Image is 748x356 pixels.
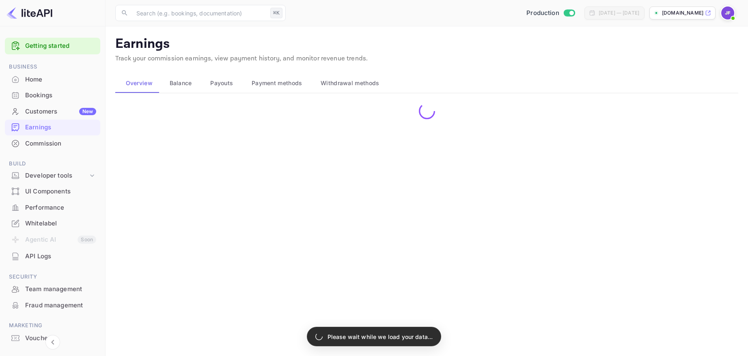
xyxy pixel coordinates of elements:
[25,187,96,196] div: UI Components
[6,6,52,19] img: LiteAPI logo
[5,136,100,151] a: Commission
[210,78,233,88] span: Payouts
[5,136,100,152] div: Commission
[5,330,100,345] a: Vouchers
[5,298,100,313] a: Fraud management
[321,78,379,88] span: Withdrawal methods
[25,252,96,261] div: API Logs
[599,9,639,17] div: [DATE] — [DATE]
[328,332,433,341] p: Please wait while we load your data...
[5,200,100,215] a: Performance
[25,75,96,84] div: Home
[5,72,100,87] a: Home
[5,159,100,168] span: Build
[25,334,96,343] div: Vouchers
[170,78,192,88] span: Balance
[25,219,96,228] div: Whitelabel
[5,72,100,88] div: Home
[5,38,100,54] div: Getting started
[25,123,96,132] div: Earnings
[5,184,100,199] a: UI Components
[126,78,153,88] span: Overview
[721,6,734,19] img: Jenny Frimer
[5,272,100,281] span: Security
[5,169,100,183] div: Developer tools
[523,9,578,18] div: Switch to Sandbox mode
[5,249,100,264] div: API Logs
[115,73,738,93] div: scrollable auto tabs example
[5,321,100,330] span: Marketing
[5,200,100,216] div: Performance
[25,171,88,180] div: Developer tools
[5,249,100,264] a: API Logs
[5,281,100,296] a: Team management
[25,203,96,212] div: Performance
[526,9,559,18] span: Production
[5,120,100,135] a: Earnings
[25,139,96,148] div: Commission
[5,298,100,313] div: Fraud management
[662,9,703,17] p: [DOMAIN_NAME]
[270,8,282,18] div: ⌘K
[25,91,96,100] div: Bookings
[5,88,100,103] a: Bookings
[5,62,100,71] span: Business
[5,216,100,231] a: Whitelabel
[252,78,302,88] span: Payment methods
[5,184,100,199] div: UI Components
[5,104,100,119] a: CustomersNew
[5,120,100,135] div: Earnings
[115,36,738,52] p: Earnings
[131,5,267,21] input: Search (e.g. bookings, documentation)
[45,335,60,350] button: Collapse navigation
[5,104,100,120] div: CustomersNew
[25,41,96,51] a: Getting started
[5,216,100,232] div: Whitelabel
[25,285,96,294] div: Team management
[25,107,96,116] div: Customers
[25,301,96,310] div: Fraud management
[115,54,738,64] p: Track your commission earnings, view payment history, and monitor revenue trends.
[79,108,96,115] div: New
